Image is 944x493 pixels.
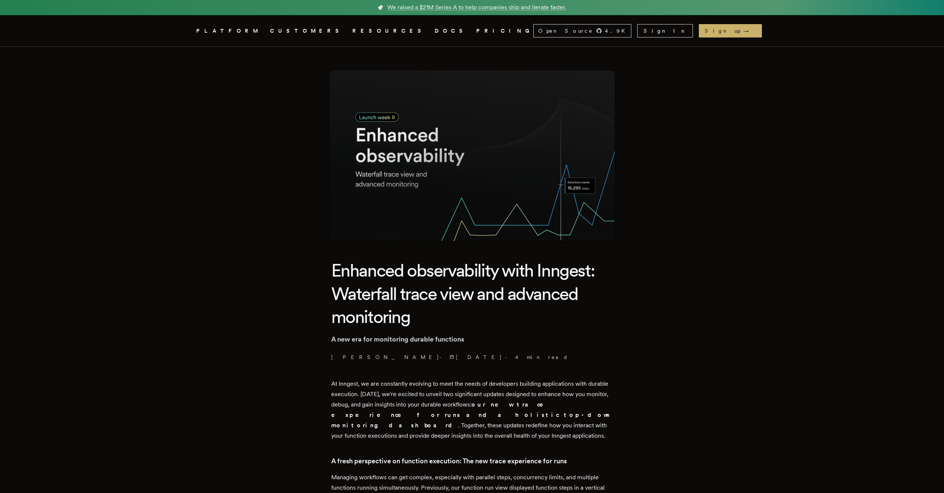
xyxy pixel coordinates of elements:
[196,26,261,36] button: PLATFORM
[331,334,613,345] p: A new era for monitoring durable functions
[331,259,613,328] h1: Enhanced observability with Inngest: Waterfall trace view and advanced monitoring
[435,26,467,36] a: DOCS
[387,3,566,12] span: We raised a $21M Series A to help companies ship and iterate faster.
[331,457,567,465] strong: A fresh perspective on function execution: The new trace experience for runs
[605,27,629,35] span: 4.9 K
[330,71,615,241] img: Featured image for Enhanced observability with Inngest: Waterfall trace view and advanced monitor...
[352,26,426,36] button: RESOURCES
[270,26,343,36] a: CUSTOMERS
[637,24,693,37] a: Sign In
[699,24,762,37] a: Sign up
[515,353,568,361] span: 4 min read
[331,353,613,361] p: [PERSON_NAME] · ·
[538,27,593,35] span: Open Source
[331,379,613,441] p: At Inngest, we are constantly evolving to meet the needs of developers building applications with...
[331,401,610,429] strong: our new trace experience for runs and a holistic top-down monitoring dashboard
[175,15,769,46] nav: Global
[476,26,533,36] a: PRICING
[743,27,756,35] span: →
[450,353,502,361] span: [DATE]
